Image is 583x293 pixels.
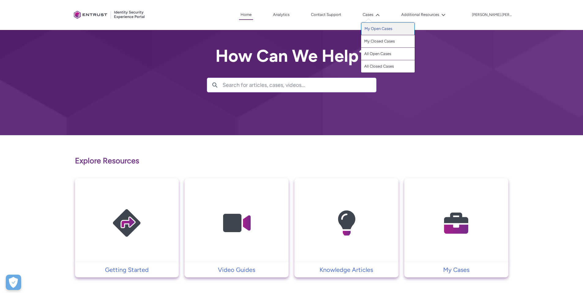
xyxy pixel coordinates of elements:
[404,265,508,274] a: My Cases
[407,265,505,274] p: My Cases
[361,60,415,72] a: All Closed Cases
[75,265,179,274] a: Getting Started
[472,11,512,17] button: User Profile atharv.saxena
[222,78,376,92] input: Search for articles, cases, videos...
[78,265,176,274] p: Getting Started
[361,10,381,19] button: Cases
[361,48,415,60] a: All Open Cases
[294,265,398,274] a: Knowledge Articles
[207,190,266,256] img: Video Guides
[239,10,253,20] a: Home
[427,190,485,256] img: My Cases
[207,78,222,92] button: Search
[6,275,21,290] div: Cookie Preferences
[188,265,286,274] p: Video Guides
[98,190,156,256] img: Getting Started
[400,10,447,19] button: Additional Resources
[297,265,395,274] p: Knowledge Articles
[361,22,415,35] a: My Open Cases
[6,275,21,290] button: Open Preferences
[361,35,415,48] a: My Closed Cases
[309,10,343,19] a: Contact Support
[317,190,376,256] img: Knowledge Articles
[185,265,289,274] a: Video Guides
[472,13,512,17] p: [PERSON_NAME].[PERSON_NAME]
[75,155,508,167] p: Explore Resources
[271,10,291,19] a: Analytics, opens in new tab
[207,46,376,65] h2: How Can We Help?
